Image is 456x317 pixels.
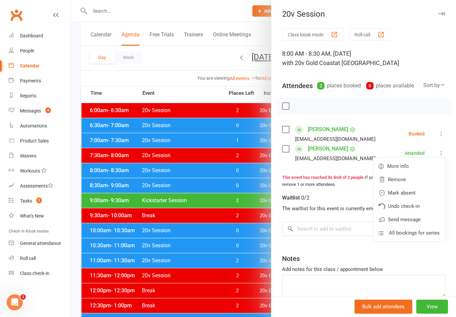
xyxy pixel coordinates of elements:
input: Search to add to waitlist [282,222,445,236]
div: 0 [366,82,374,89]
div: places available [366,81,414,90]
div: Dashboard [20,33,43,38]
span: at [GEOGRAPHIC_DATA] [335,59,399,66]
span: with 20v Gold Coast [282,59,335,66]
iframe: Intercom live chat [7,294,23,310]
a: Calendar [9,58,70,73]
button: View [416,300,448,314]
div: places booked [317,81,361,90]
button: Roll call [349,28,390,41]
strong: This event has reached its limit of 2 people. [282,175,365,180]
span: 4 [45,107,51,113]
a: Assessments [9,179,70,194]
a: [PERSON_NAME] [308,143,348,154]
span: 1 [20,294,26,300]
a: Undo check-in [373,200,445,213]
a: [PERSON_NAME] [308,124,348,135]
div: What's New [20,213,44,219]
div: The waitlist for this event is currently empty. [282,205,445,213]
a: General attendance kiosk mode [9,236,70,251]
div: Add notes for this class / appointment below [282,265,445,273]
a: Mark absent [373,186,445,200]
div: Assessments [20,183,53,189]
div: [EMAIL_ADDRESS][DOMAIN_NAME] [295,135,376,143]
a: What's New [9,209,70,224]
div: Product Sales [20,138,49,143]
a: Tasks 2 [9,194,70,209]
a: Messages 4 [9,103,70,118]
span: 2 [36,198,42,203]
div: Attended [405,151,425,155]
span: More info [387,162,409,170]
div: Roll call [20,256,36,261]
a: Remove [373,173,445,186]
a: People [9,43,70,58]
div: [EMAIL_ADDRESS][DOMAIN_NAME] [295,154,376,163]
div: If you want to add more people, please remove 1 or more attendees. [282,174,445,188]
div: Calendar [20,63,39,68]
div: Reports [20,93,36,98]
a: More info [373,160,445,173]
span: All bookings for series [389,229,440,237]
div: Workouts [20,168,40,174]
div: 8:00 AM - 8:30 AM, [DATE] [282,49,445,68]
div: 20v Session [271,9,456,19]
div: People [20,48,34,53]
div: 0/2 [301,193,309,203]
div: Waitlist [282,193,309,203]
a: All bookings for series [373,226,445,240]
a: Workouts [9,164,70,179]
div: Tasks [20,198,32,204]
a: Automations [9,118,70,133]
div: Notes [282,254,300,263]
a: Reports [9,88,70,103]
a: Roll call [9,251,70,266]
div: Waivers [20,153,36,158]
a: Class kiosk mode [9,266,70,281]
a: Send message [373,213,445,226]
div: Booked [409,131,425,136]
div: General attendance [20,241,61,246]
div: Automations [20,123,47,128]
div: 2 [317,82,324,89]
a: Product Sales [9,133,70,148]
div: Payments [20,78,41,83]
div: Messages [20,108,41,113]
a: Clubworx [8,7,25,23]
a: Dashboard [9,28,70,43]
a: Waivers [9,148,70,164]
button: Bulk add attendees [355,300,412,314]
div: Class check-in [20,271,49,276]
button: Class kiosk mode [282,28,344,41]
a: Payments [9,73,70,88]
div: Sort by [423,81,445,90]
div: Attendees [282,81,313,90]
